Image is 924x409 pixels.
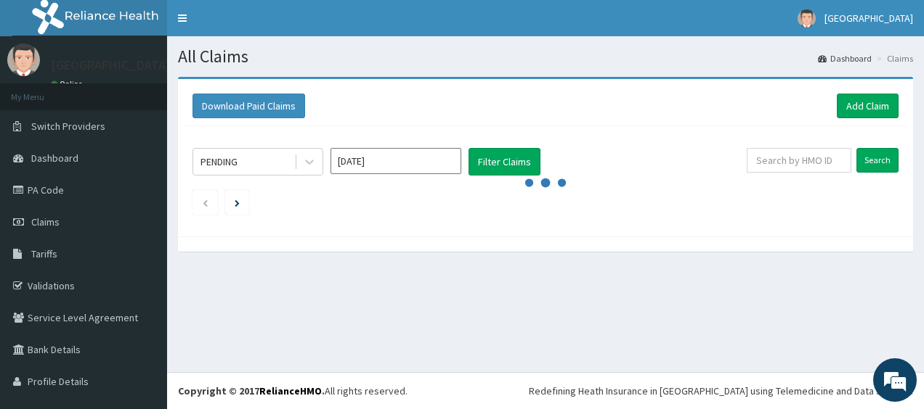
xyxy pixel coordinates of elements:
[331,148,461,174] input: Select Month and Year
[856,148,899,173] input: Search
[31,247,57,260] span: Tariffs
[192,94,305,118] button: Download Paid Claims
[31,215,60,228] span: Claims
[873,52,913,65] li: Claims
[31,120,105,133] span: Switch Providers
[259,384,322,397] a: RelianceHMO
[524,161,567,204] svg: audio-loading
[837,94,899,118] a: Add Claim
[51,79,86,89] a: Online
[178,47,913,66] h1: All Claims
[202,196,208,209] a: Previous page
[31,152,78,165] span: Dashboard
[798,9,816,28] img: User Image
[167,372,924,409] footer: All rights reserved.
[747,148,851,173] input: Search by HMO ID
[824,12,913,25] span: [GEOGRAPHIC_DATA]
[178,384,325,397] strong: Copyright © 2017 .
[51,59,171,72] p: [GEOGRAPHIC_DATA]
[818,52,872,65] a: Dashboard
[7,44,40,76] img: User Image
[469,148,540,175] button: Filter Claims
[529,384,913,398] div: Redefining Heath Insurance in [GEOGRAPHIC_DATA] using Telemedicine and Data Science!
[235,196,240,209] a: Next page
[200,154,238,169] div: PENDING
